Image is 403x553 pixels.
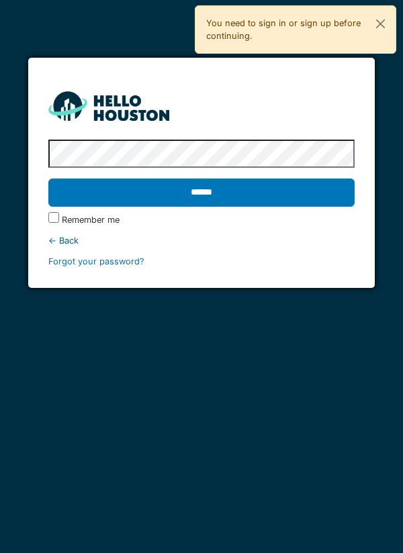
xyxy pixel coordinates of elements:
[195,5,396,54] div: You need to sign in or sign up before continuing.
[365,6,396,42] button: Close
[62,213,120,226] label: Remember me
[48,256,144,266] a: Forgot your password?
[48,234,355,247] div: ← Back
[48,91,169,120] img: HH_line-BYnF2_Hg.png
